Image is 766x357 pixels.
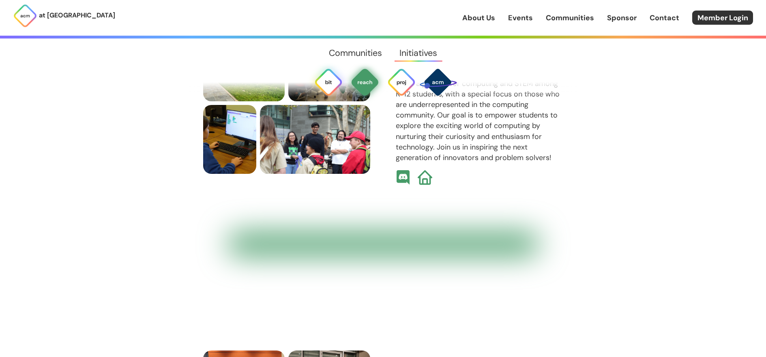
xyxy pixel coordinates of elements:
[350,68,380,97] img: ACM Outreach
[418,63,457,101] img: SPACE
[320,38,391,68] a: Communities
[13,4,115,28] a: at [GEOGRAPHIC_DATA]
[462,13,495,23] a: About Us
[391,38,446,68] a: Initiatives
[203,105,257,174] img: a child studiously considers whether to leave Scratch with their project changes unsaved
[692,11,753,25] a: Member Login
[607,13,637,23] a: Sponsor
[508,13,533,23] a: Events
[650,13,679,23] a: Contact
[314,68,343,97] img: Bit Byte
[387,68,416,97] img: ACM Projects
[396,57,563,163] p: Welcome to ACM Outreach at [GEOGRAPHIC_DATA], where our mission is to ignite a passion for comput...
[13,4,37,28] img: ACM Logo
[418,170,432,185] img: ACM Outreach Website
[546,13,594,23] a: Communities
[260,105,370,174] img: Boy Scouts and Outreach volunteers share their favorite video games
[39,10,115,21] p: at [GEOGRAPHIC_DATA]
[396,170,410,185] img: ACM Outreach Discord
